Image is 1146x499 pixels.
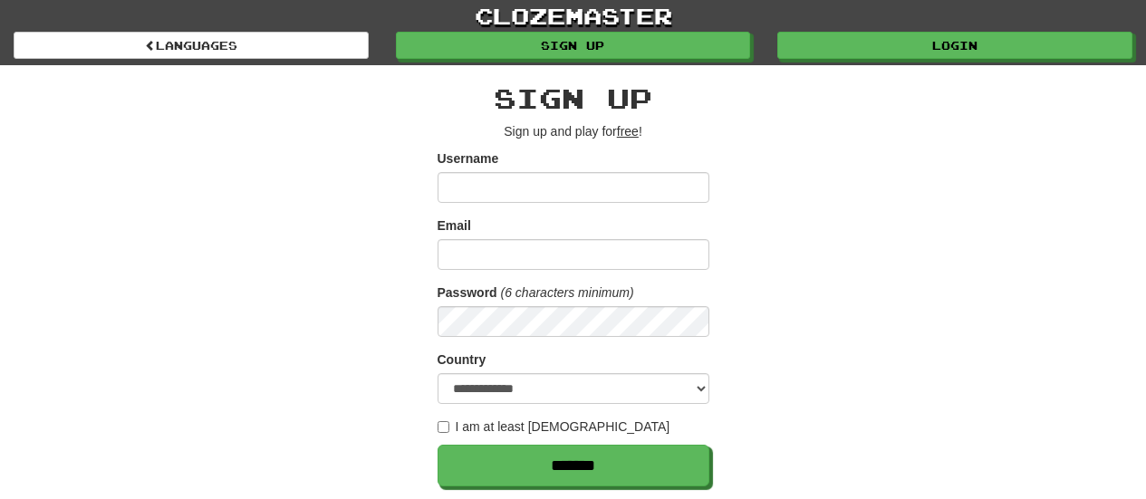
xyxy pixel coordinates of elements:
[438,417,670,436] label: I am at least [DEMOGRAPHIC_DATA]
[438,283,497,302] label: Password
[501,285,634,300] em: (6 characters minimum)
[438,216,471,235] label: Email
[777,32,1132,59] a: Login
[396,32,751,59] a: Sign up
[438,149,499,168] label: Username
[14,32,369,59] a: Languages
[438,83,709,113] h2: Sign up
[617,124,639,139] u: free
[438,122,709,140] p: Sign up and play for !
[438,350,486,369] label: Country
[438,421,449,433] input: I am at least [DEMOGRAPHIC_DATA]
